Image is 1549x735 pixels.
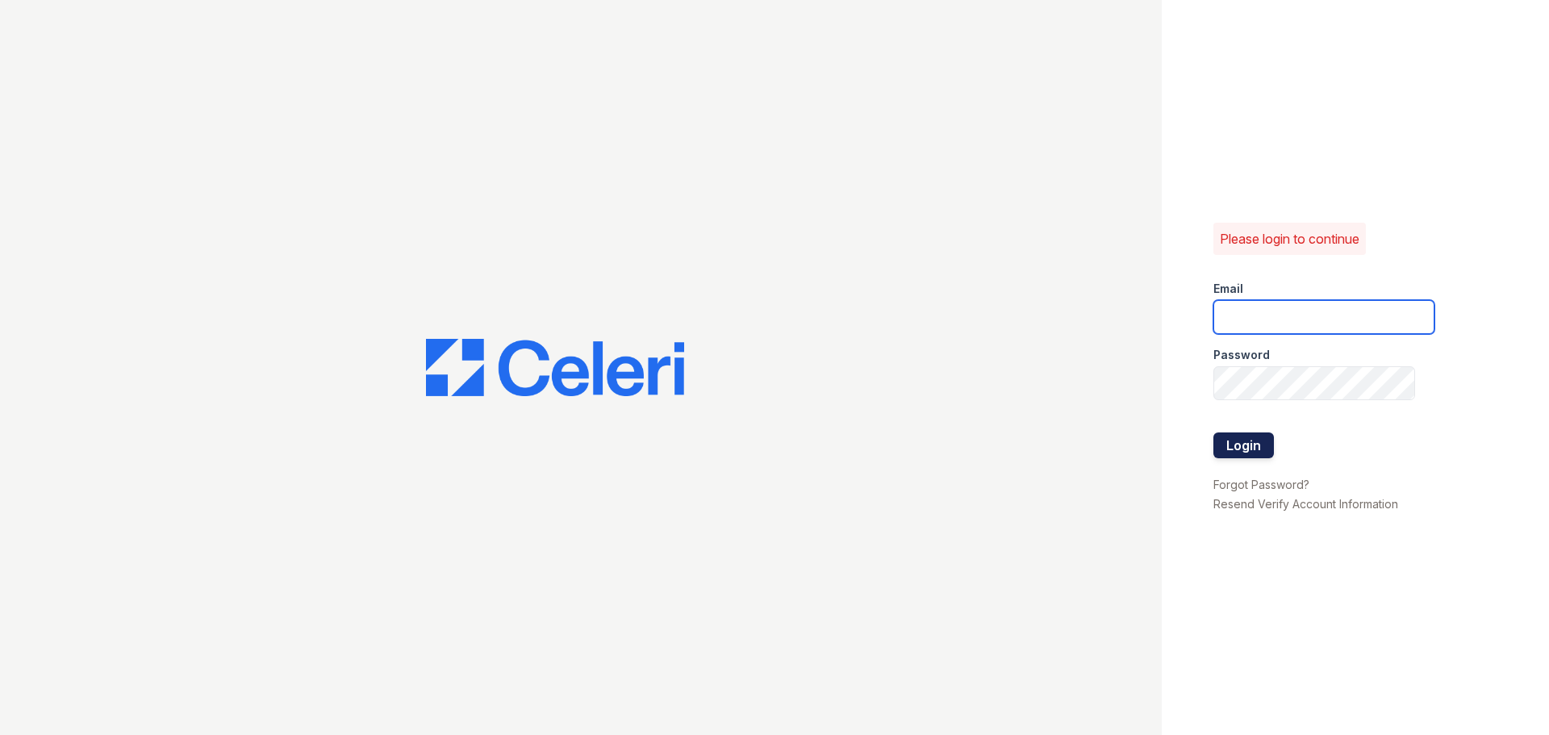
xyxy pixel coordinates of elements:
label: Email [1213,281,1243,297]
a: Resend Verify Account Information [1213,497,1398,511]
p: Please login to continue [1220,229,1359,248]
img: CE_Logo_Blue-a8612792a0a2168367f1c8372b55b34899dd931a85d93a1a3d3e32e68fde9ad4.png [426,339,684,397]
button: Login [1213,432,1274,458]
label: Password [1213,347,1270,363]
a: Forgot Password? [1213,478,1309,491]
